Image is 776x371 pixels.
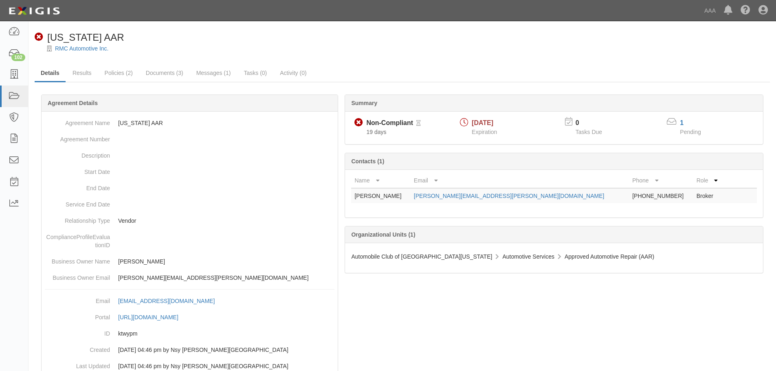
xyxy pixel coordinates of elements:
[351,231,415,238] b: Organizational Units (1)
[118,274,334,282] p: [PERSON_NAME][EMAIL_ADDRESS][PERSON_NAME][DOMAIN_NAME]
[45,196,110,209] dt: Service End Date
[629,188,693,203] td: [PHONE_NUMBER]
[45,213,334,229] dd: Vendor
[351,173,410,188] th: Name
[45,342,110,354] dt: Created
[45,325,334,342] dd: ktwypm
[576,119,612,128] p: 0
[55,45,109,52] a: RMC Automotive Inc.
[693,188,724,203] td: Broker
[11,54,25,61] div: 102
[47,32,124,43] span: [US_STATE] AAR
[48,100,98,106] b: Agreement Details
[6,4,62,18] img: logo-5460c22ac91f19d4615b14bd174203de0afe785f0fc80cf4dbbc73dc1793850b.png
[351,100,377,106] b: Summary
[45,293,110,305] dt: Email
[351,188,410,203] td: [PERSON_NAME]
[680,119,684,126] a: 1
[45,309,110,321] dt: Portal
[118,257,334,266] p: [PERSON_NAME]
[66,65,98,81] a: Results
[45,115,110,127] dt: Agreement Name
[118,314,187,321] a: [URL][DOMAIN_NAME]
[45,131,110,143] dt: Agreement Number
[472,119,493,126] span: [DATE]
[680,129,701,135] span: Pending
[45,325,110,338] dt: ID
[366,119,413,128] div: Non-Compliant
[237,65,273,81] a: Tasks (0)
[693,173,724,188] th: Role
[45,342,334,358] dd: [DATE] 04:46 pm by Nsy [PERSON_NAME][GEOGRAPHIC_DATA]
[45,147,110,160] dt: Description
[502,253,554,260] span: Automotive Services
[35,31,124,44] div: California AAR
[45,270,110,282] dt: Business Owner Email
[45,164,110,176] dt: Start Date
[45,229,110,249] dt: ComplianceProfileEvaluationID
[565,253,654,260] span: Approved Automotive Repair (AAR)
[414,193,605,199] a: [PERSON_NAME][EMAIL_ADDRESS][PERSON_NAME][DOMAIN_NAME]
[45,213,110,225] dt: Relationship Type
[118,298,224,304] a: [EMAIL_ADDRESS][DOMAIN_NAME]
[35,65,66,82] a: Details
[190,65,237,81] a: Messages (1)
[741,6,750,15] i: Help Center - Complianz
[99,65,139,81] a: Policies (2)
[45,253,110,266] dt: Business Owner Name
[118,297,215,305] div: [EMAIL_ADDRESS][DOMAIN_NAME]
[351,158,384,165] b: Contacts (1)
[416,121,421,126] i: Pending Review
[411,173,629,188] th: Email
[45,180,110,192] dt: End Date
[576,129,602,135] span: Tasks Due
[366,129,386,135] span: Since 08/27/2025
[700,2,720,19] a: AAA
[35,33,43,42] i: Non-Compliant
[45,358,110,370] dt: Last Updated
[140,65,189,81] a: Documents (3)
[472,129,497,135] span: Expiration
[274,65,312,81] a: Activity (0)
[629,173,693,188] th: Phone
[354,119,363,127] i: Non-Compliant
[351,253,492,260] span: Automobile Club of [GEOGRAPHIC_DATA][US_STATE]
[45,115,334,131] dd: [US_STATE] AAR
